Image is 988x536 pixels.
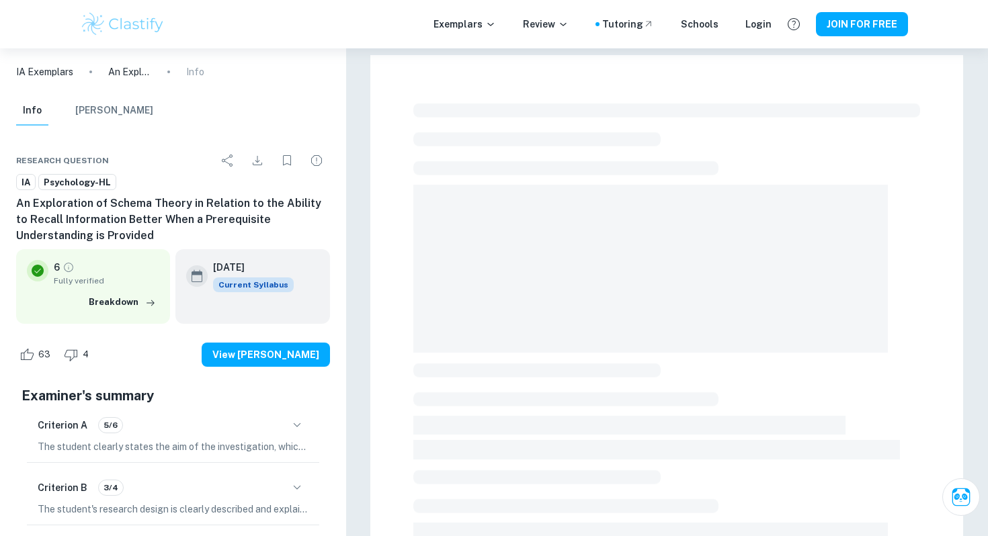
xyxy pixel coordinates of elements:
[54,260,60,275] p: 6
[99,482,123,494] span: 3/4
[16,195,330,244] h6: An Exploration of Schema Theory in Relation to the Ability to Recall Information Better When a Pr...
[17,176,35,189] span: IA
[38,174,116,191] a: Psychology-HL
[38,480,87,495] h6: Criterion B
[434,17,496,32] p: Exemplars
[108,64,151,79] p: An Exploration of Schema Theory in Relation to the Ability to Recall Information Better When a Pr...
[16,344,58,365] div: Like
[303,147,330,174] div: Report issue
[85,292,159,312] button: Breakdown
[602,17,654,32] a: Tutoring
[274,147,300,174] div: Bookmark
[38,502,308,517] p: The student's research design is clearly described and explained, with a clear identification of ...
[213,277,294,292] span: Current Syllabus
[213,277,294,292] div: This exemplar is based on the current syllabus. Feel free to refer to it for inspiration/ideas wh...
[75,96,153,126] button: [PERSON_NAME]
[202,343,330,367] button: View [PERSON_NAME]
[214,147,241,174] div: Share
[942,478,980,516] button: Ask Clai
[782,13,805,36] button: Help and Feedback
[16,154,109,167] span: Research question
[38,439,308,454] p: The student clearly states the aim of the investigation, which is to investigate how preexisting ...
[75,348,96,361] span: 4
[244,147,271,174] div: Download
[38,418,87,433] h6: Criterion A
[186,64,204,79] p: Info
[22,386,325,406] h5: Examiner's summary
[99,419,122,431] span: 5/6
[16,174,36,191] a: IA
[523,17,569,32] p: Review
[16,96,48,126] button: Info
[54,275,159,287] span: Fully verified
[213,260,283,275] h6: [DATE]
[63,261,75,273] a: Grade fully verified
[60,344,96,365] div: Dislike
[681,17,718,32] a: Schools
[816,12,908,36] button: JOIN FOR FREE
[745,17,772,32] a: Login
[16,64,73,79] a: IA Exemplars
[80,11,165,38] img: Clastify logo
[31,348,58,361] span: 63
[39,176,116,189] span: Psychology-HL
